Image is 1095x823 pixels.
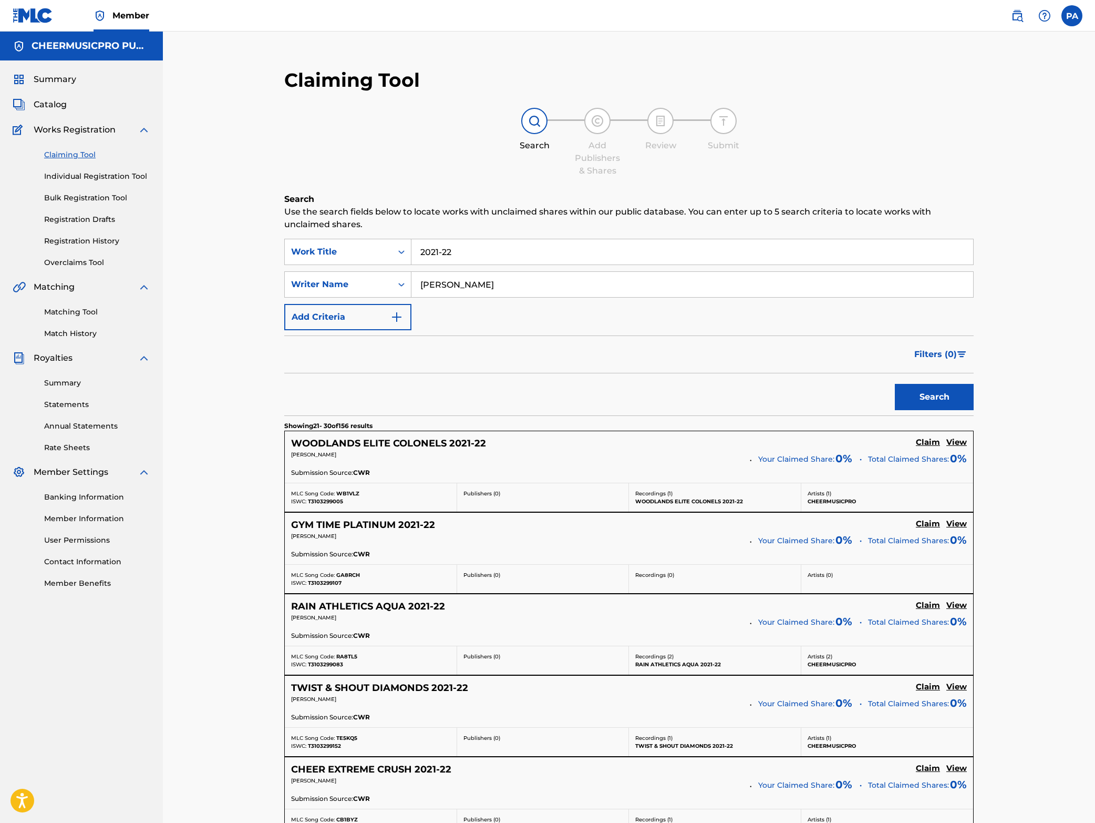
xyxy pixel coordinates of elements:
[291,816,335,823] span: MLC Song Code:
[950,777,967,792] span: 0%
[308,580,342,586] span: T3103299107
[291,498,306,505] span: ISWC:
[308,661,343,668] span: T3103299083
[291,682,468,694] h5: TWIST & SHOUT DIAMONDS 2021-22
[528,115,541,127] img: step indicator icon for Search
[34,352,73,364] span: Royalties
[957,351,966,358] img: filter
[916,764,940,774] h5: Claim
[291,696,336,703] span: [PERSON_NAME]
[353,794,370,804] span: CWR
[291,653,335,660] span: MLC Song Code:
[291,614,336,621] span: [PERSON_NAME]
[336,653,357,660] span: RA8TL5
[44,378,150,389] a: Summary
[946,519,967,531] a: View
[946,764,967,775] a: View
[868,617,949,628] span: Total Claimed Shares:
[635,734,794,742] p: Recordings ( 1 )
[13,73,25,86] img: Summary
[353,468,370,477] span: CWR
[284,193,974,206] h6: Search
[291,777,336,784] span: [PERSON_NAME]
[34,281,75,293] span: Matching
[390,311,403,323] img: 9d2ae6d4665cec9f34b9.svg
[835,614,852,629] span: 0 %
[291,794,353,804] span: Submission Source:
[336,735,357,741] span: TE5KQ5
[1066,588,1095,676] iframe: Resource Center
[44,236,150,247] a: Registration History
[94,9,106,22] img: Top Rightsholder
[44,442,150,453] a: Rate Sheets
[284,239,974,415] form: Search Form
[291,519,435,531] h5: GYM TIME PLATINUM 2021-22
[44,257,150,268] a: Overclaims Tool
[291,533,336,540] span: [PERSON_NAME]
[138,352,150,364] img: expand
[808,661,967,668] p: CHEERMUSICPRO
[13,40,25,53] img: Accounts
[868,780,949,791] span: Total Claimed Shares:
[950,451,967,466] span: 0%
[138,466,150,479] img: expand
[284,304,411,330] button: Add Criteria
[758,698,834,709] span: Your Claimed Share:
[916,682,940,692] h5: Claim
[914,348,957,361] span: Filters ( 0 )
[758,617,834,628] span: Your Claimed Share:
[291,246,386,258] div: Work Title
[291,764,451,776] h5: CHEER EXTREME CRUSH 2021-22
[291,601,445,613] h5: RAIN ATHLETICS AQUA 2021-22
[916,519,940,529] h5: Claim
[34,73,76,86] span: Summary
[44,192,150,204] a: Bulk Registration Tool
[44,399,150,410] a: Statements
[44,513,150,524] a: Member Information
[697,139,750,152] div: Submit
[44,171,150,182] a: Individual Registration Tool
[291,735,335,741] span: MLC Song Code:
[808,571,967,579] p: Artists ( 0 )
[13,98,67,111] a: CatalogCatalog
[291,438,486,450] h5: WOODLANDS ELITE COLONELS 2021-22
[336,816,358,823] span: CB1BYZ
[946,438,967,448] h5: View
[13,281,26,293] img: Matching
[44,214,150,225] a: Registration Drafts
[895,384,974,410] button: Search
[291,451,336,458] span: [PERSON_NAME]
[635,571,794,579] p: Recordings ( 0 )
[291,550,353,559] span: Submission Source:
[44,492,150,503] a: Banking Information
[634,139,687,152] div: Review
[13,73,76,86] a: SummarySummary
[635,742,794,750] p: TWIST & SHOUT DIAMONDS 2021-22
[32,40,150,52] h5: CHEERMUSICPRO PUBLISHING
[835,777,852,792] span: 0 %
[946,682,967,694] a: View
[571,139,624,177] div: Add Publishers & Shares
[291,631,353,641] span: Submission Source:
[808,742,967,750] p: CHEERMUSICPRO
[1034,5,1055,26] div: Help
[353,631,370,641] span: CWR
[946,682,967,692] h5: View
[654,115,667,127] img: step indicator icon for Review
[284,206,974,231] p: Use the search fields below to locate works with unclaimed shares within our public database. You...
[946,438,967,449] a: View
[291,580,306,586] span: ISWC:
[44,328,150,339] a: Match History
[1061,5,1082,26] div: User Menu
[34,98,67,111] span: Catalog
[808,497,967,505] p: CHEERMUSICPRO
[808,734,967,742] p: Artists ( 1 )
[808,653,967,661] p: Artists ( 2 )
[308,743,341,749] span: T3103299152
[336,572,360,578] span: GA8RCH
[908,341,974,368] button: Filters (0)
[44,149,150,160] a: Claiming Tool
[34,466,108,479] span: Member Settings
[291,490,335,497] span: MLC Song Code:
[1038,9,1051,22] img: help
